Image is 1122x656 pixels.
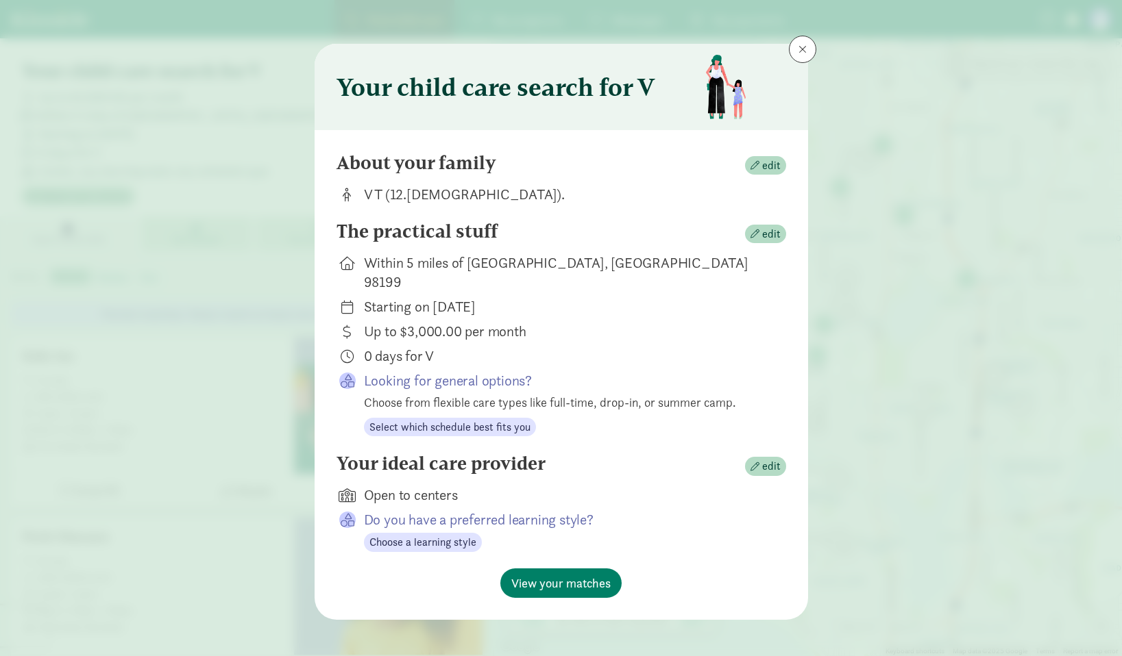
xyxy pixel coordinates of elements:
[364,297,764,316] div: Starting on [DATE]
[337,453,546,475] h4: Your ideal care provider
[511,574,611,592] span: View your matches
[745,225,786,244] button: edit
[337,152,496,174] h4: About your family
[364,371,764,390] p: Looking for general options?
[364,485,764,505] div: Open to centers
[369,419,530,436] span: Select which schedule best fits you
[762,157,781,174] span: edit
[745,156,786,175] button: edit
[364,510,764,529] p: Do you have a preferred learning style?
[364,322,764,341] div: Up to $3,000.00 per month
[364,346,764,366] div: 0 days for V
[762,458,781,475] span: edit
[364,533,482,552] button: Choose a learning style
[364,185,764,204] div: V T (12.[DEMOGRAPHIC_DATA]).
[369,534,476,551] span: Choose a learning style
[337,73,655,101] h3: Your child care search for V
[364,253,764,292] div: Within 5 miles of [GEOGRAPHIC_DATA], [GEOGRAPHIC_DATA] 98199
[762,226,781,242] span: edit
[364,418,536,437] button: Select which schedule best fits you
[364,393,764,412] div: Choose from flexible care types like full-time, drop-in, or summer camp.
[745,457,786,476] button: edit
[500,568,622,598] button: View your matches
[337,220,498,242] h4: The practical stuff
